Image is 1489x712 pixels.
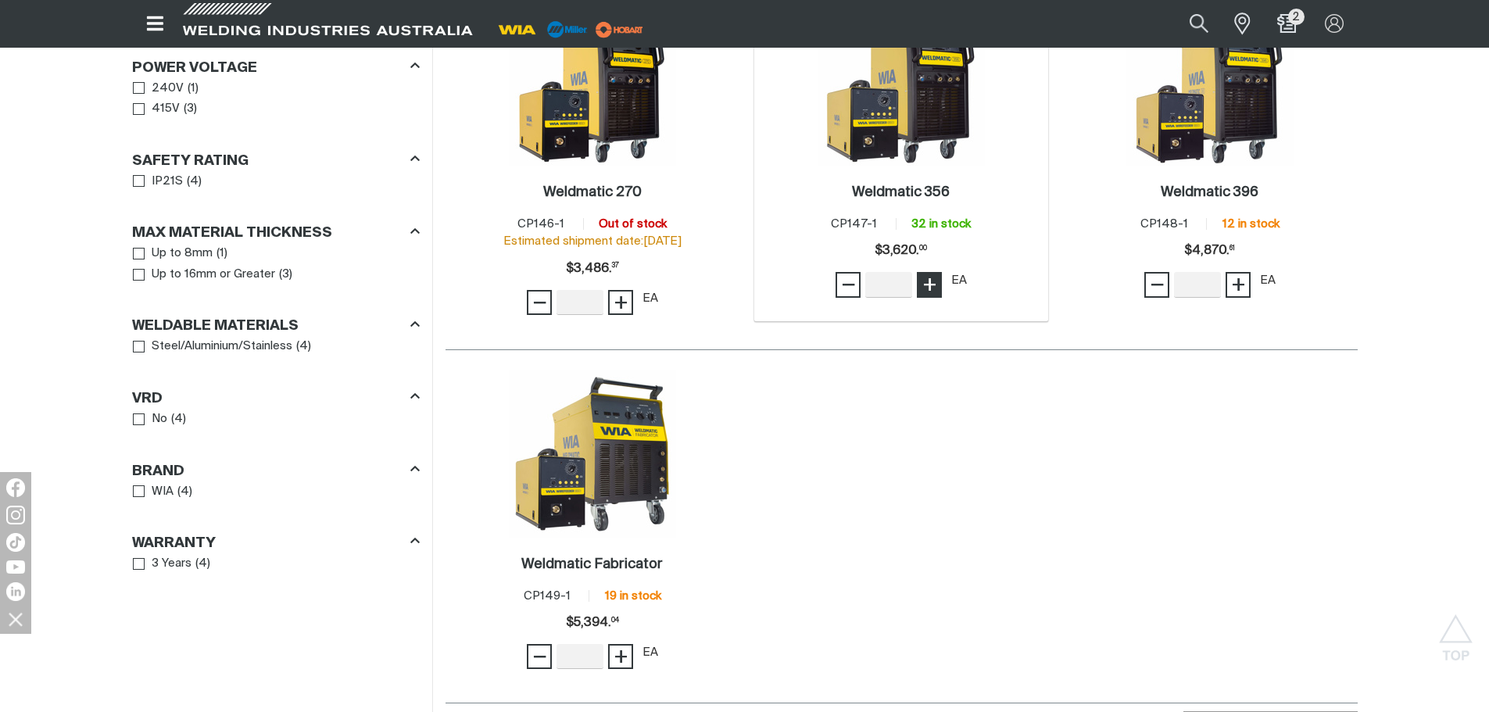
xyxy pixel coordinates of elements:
h2: Weldmatic 356 [852,185,950,199]
span: − [532,643,547,670]
span: ( 4 ) [296,338,311,356]
a: Weldmatic Fabricator [521,556,663,574]
h3: VRD [132,390,163,408]
h3: Max Material Thickness [132,224,332,242]
span: No [152,410,167,428]
div: EA [951,272,967,290]
span: − [841,271,856,298]
span: CP147-1 [831,218,877,230]
span: IP21S [152,173,183,191]
a: Weldmatic 396 [1161,184,1258,202]
span: $5,394. [566,607,619,639]
ul: VRD [133,409,419,430]
ul: Brand [133,481,419,503]
span: ( 4 ) [177,483,192,501]
h2: Weldmatic 396 [1161,185,1258,199]
img: hide socials [2,606,29,632]
a: WIA [133,481,174,503]
span: 12 in stock [1222,218,1280,230]
span: + [1231,271,1246,298]
h3: Brand [132,463,184,481]
span: 32 in stock [911,218,971,230]
div: Power Voltage [132,56,420,77]
span: 415V [152,100,180,118]
div: EA [642,644,658,662]
span: ( 3 ) [184,100,197,118]
span: 19 in stock [605,590,661,602]
a: Weldmatic 356 [852,184,950,202]
img: Facebook [6,478,25,497]
h3: Safety Rating [132,152,249,170]
div: EA [642,290,658,308]
span: 240V [152,80,184,98]
span: Up to 8mm [152,245,213,263]
div: Max Material Thickness [132,222,420,243]
img: LinkedIn [6,582,25,601]
div: Price [566,607,619,639]
span: $3,620. [875,235,927,267]
a: IP21S [133,171,184,192]
div: Warranty [132,532,420,553]
span: $3,486. [566,253,619,284]
div: Brand [132,460,420,481]
input: Product name or item number... [1153,6,1226,41]
span: ( 4 ) [171,410,186,428]
a: Up to 8mm [133,243,213,264]
div: VRD [132,387,420,408]
span: ( 1 ) [188,80,199,98]
span: Out of stock [599,218,667,230]
button: Search products [1172,6,1226,41]
sup: 04 [611,617,619,624]
div: Price [875,235,927,267]
div: Safety Rating [132,149,420,170]
span: + [922,271,937,298]
div: Price [566,253,619,284]
img: miller [591,18,648,41]
span: − [1150,271,1165,298]
h2: Weldmatic 270 [543,185,642,199]
span: + [614,643,628,670]
a: 240V [133,78,184,99]
sup: 37 [612,263,619,269]
img: Weldmatic Fabricator [509,370,676,538]
h3: Power Voltage [132,59,257,77]
span: ( 4 ) [195,555,210,573]
button: Scroll to top [1438,614,1473,649]
span: Up to 16mm or Greater [152,266,275,284]
ul: Power Voltage [133,78,419,120]
h3: Weldable Materials [132,317,299,335]
a: miller [591,23,648,35]
h3: Warranty [132,535,216,553]
sup: 61 [1229,245,1235,252]
span: $4,870. [1184,235,1235,267]
img: YouTube [6,560,25,574]
ul: Warranty [133,553,419,574]
span: Estimated shipment date: [DATE] [503,235,682,247]
img: TikTok [6,533,25,552]
span: ( 3 ) [279,266,292,284]
span: CP146-1 [517,218,564,230]
ul: Max Material Thickness [133,243,419,284]
span: ( 4 ) [187,173,202,191]
ul: Safety Rating [133,171,419,192]
a: 415V [133,98,181,120]
span: WIA [152,483,174,501]
span: CP149-1 [524,590,571,602]
a: 3 Years [133,553,192,574]
span: − [532,289,547,316]
a: No [133,409,168,430]
img: Instagram [6,506,25,524]
h2: Weldmatic Fabricator [521,557,663,571]
a: Weldmatic 270 [543,184,642,202]
div: Weldable Materials [132,315,420,336]
span: CP148-1 [1140,218,1188,230]
sup: 00 [919,245,927,252]
span: + [614,289,628,316]
div: EA [1260,272,1276,290]
span: Steel/Aluminium/Stainless [152,338,292,356]
span: ( 1 ) [217,245,227,263]
div: Price [1184,235,1235,267]
a: Up to 16mm or Greater [133,264,276,285]
span: 3 Years [152,555,191,573]
a: Steel/Aluminium/Stainless [133,336,293,357]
